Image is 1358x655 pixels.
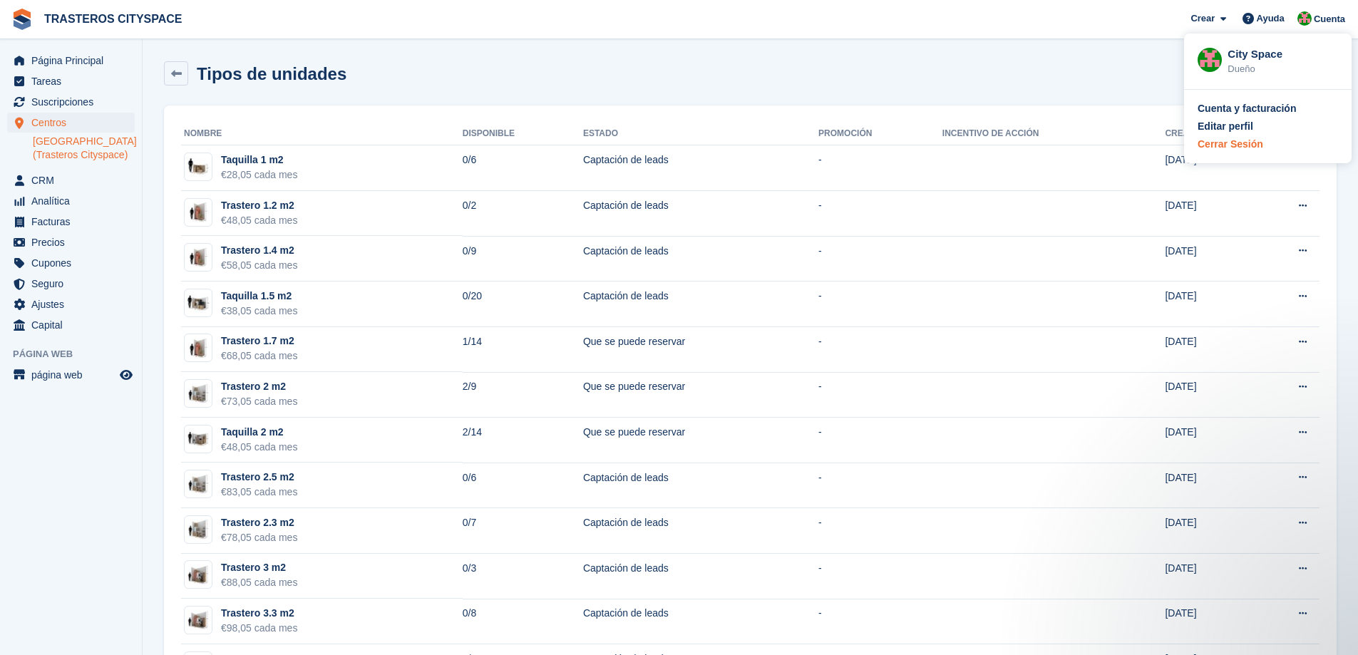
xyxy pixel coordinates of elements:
th: Disponible [463,123,583,145]
td: [DATE] [1165,327,1250,373]
div: €78,05 cada mes [221,530,297,545]
span: Tareas [31,71,117,91]
td: - [818,236,942,282]
td: - [818,191,942,237]
a: menu [7,92,135,112]
div: City Space [1228,46,1338,59]
span: página web [31,365,117,385]
div: €83,05 cada mes [221,485,297,500]
div: Editar perfil [1198,119,1253,134]
div: Taquilla 1 m2 [221,153,297,167]
td: - [818,327,942,373]
a: menu [7,113,135,133]
td: 0/3 [463,554,583,599]
a: menu [7,274,135,294]
img: 2m2-unit.jpg [185,428,212,449]
td: [DATE] [1165,282,1250,327]
img: stora-icon-8386f47178a22dfd0bd8f6a31ec36ba5ce8667c1dd55bd0f319d3a0aa187defe.svg [11,9,33,30]
td: [DATE] [1165,508,1250,554]
div: Trastero 2.5 m2 [221,470,297,485]
td: Captación de leads [583,191,818,237]
a: TRASTEROS CITYSPACE [38,7,188,31]
td: 0/20 [463,282,583,327]
span: Cupones [31,253,117,273]
a: menu [7,51,135,71]
img: Trastero%201.7m2.jpg [185,338,212,359]
td: 0/7 [463,508,583,554]
th: Nombre [181,123,463,145]
div: Trastero 1.2 m2 [221,198,297,213]
div: €88,05 cada mes [221,575,297,590]
span: Centros [31,113,117,133]
a: [GEOGRAPHIC_DATA] (Trasteros Cityspace) [33,135,135,162]
td: [DATE] [1165,463,1250,508]
div: €38,05 cada mes [221,304,297,319]
span: Página Principal [31,51,117,71]
a: menu [7,315,135,335]
img: 1m2-unit.jpg [185,157,212,177]
td: Captación de leads [583,508,818,554]
a: Cuenta y facturación [1198,101,1338,116]
td: - [818,282,942,327]
td: 0/8 [463,599,583,644]
span: Página web [13,347,142,361]
img: 2.2m2-unit.jpg [185,519,212,540]
div: €28,05 cada mes [221,167,297,182]
div: €58,05 cada mes [221,258,297,273]
div: Trastero 2.3 m2 [221,515,297,530]
img: Trastero%201.4m2.jpg [185,247,212,268]
img: CitySpace [1297,11,1312,26]
td: Captación de leads [583,554,818,599]
a: Editar perfil [1198,119,1338,134]
span: Facturas [31,212,117,232]
img: Trastero%203m2.jpg [185,564,212,585]
td: [DATE] [1165,236,1250,282]
a: menu [7,170,135,190]
img: Trastero%202.5m2.jpg [185,474,212,495]
td: 2/14 [463,418,583,463]
a: menu [7,294,135,314]
div: Trastero 2 m2 [221,379,297,394]
span: Capital [31,315,117,335]
td: - [818,508,942,554]
td: Captación de leads [583,463,818,508]
td: 0/6 [463,145,583,191]
img: Trastero%201.2m2.jpg [185,202,212,222]
span: Ayuda [1257,11,1285,26]
a: menu [7,212,135,232]
div: Trastero 3.3 m2 [221,606,297,621]
td: [DATE] [1165,191,1250,237]
td: - [818,599,942,644]
span: Cuenta [1314,12,1345,26]
img: 3m2-unit.jpg [185,610,212,631]
td: - [818,145,942,191]
img: 1.5m2-unit-2.jpg [185,293,212,314]
div: €68,05 cada mes [221,349,297,363]
td: 0/2 [463,191,583,237]
div: €48,05 cada mes [221,213,297,228]
th: Estado [583,123,818,145]
span: Analítica [31,191,117,211]
div: Trastero 1.4 m2 [221,243,297,258]
div: €73,05 cada mes [221,394,297,409]
img: Trastero%202m2.jpg [185,383,212,404]
td: [DATE] [1165,372,1250,418]
td: Que se puede reservar [583,418,818,463]
td: - [818,372,942,418]
h2: Tipos de unidades [197,64,346,83]
div: €48,05 cada mes [221,440,297,455]
a: menu [7,71,135,91]
div: Trastero 1.7 m2 [221,334,297,349]
td: - [818,554,942,599]
a: menu [7,191,135,211]
span: Ajustes [31,294,117,314]
img: CitySpace [1198,48,1222,72]
td: - [818,463,942,508]
div: Trastero 3 m2 [221,560,297,575]
span: Suscripciones [31,92,117,112]
th: Promoción [818,123,942,145]
div: Taquilla 1.5 m2 [221,289,297,304]
th: Incentivo de acción [942,123,1166,145]
div: Cerrar Sesión [1198,137,1263,152]
td: [DATE] [1165,599,1250,644]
